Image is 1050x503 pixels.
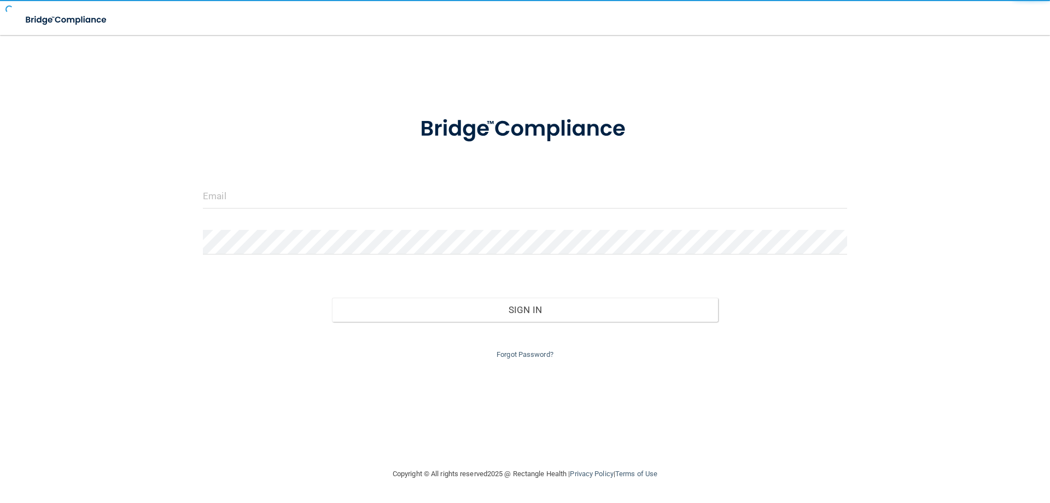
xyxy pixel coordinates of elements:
input: Email [203,184,847,209]
a: Terms of Use [615,470,657,478]
img: bridge_compliance_login_screen.278c3ca4.svg [16,9,117,31]
div: Copyright © All rights reserved 2025 @ Rectangle Health | | [325,456,725,492]
button: Sign In [332,298,719,322]
img: bridge_compliance_login_screen.278c3ca4.svg [398,101,652,158]
a: Forgot Password? [497,350,553,359]
a: Privacy Policy [570,470,613,478]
